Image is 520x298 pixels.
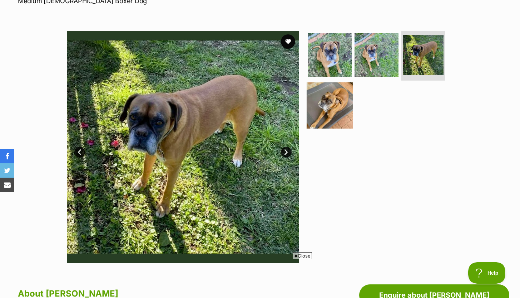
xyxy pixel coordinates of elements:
[74,147,85,158] a: Prev
[130,262,390,294] iframe: Advertisement
[281,34,295,49] button: favourite
[281,147,292,158] a: Next
[468,262,506,284] iframe: Help Scout Beacon - Open
[293,252,312,259] span: Close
